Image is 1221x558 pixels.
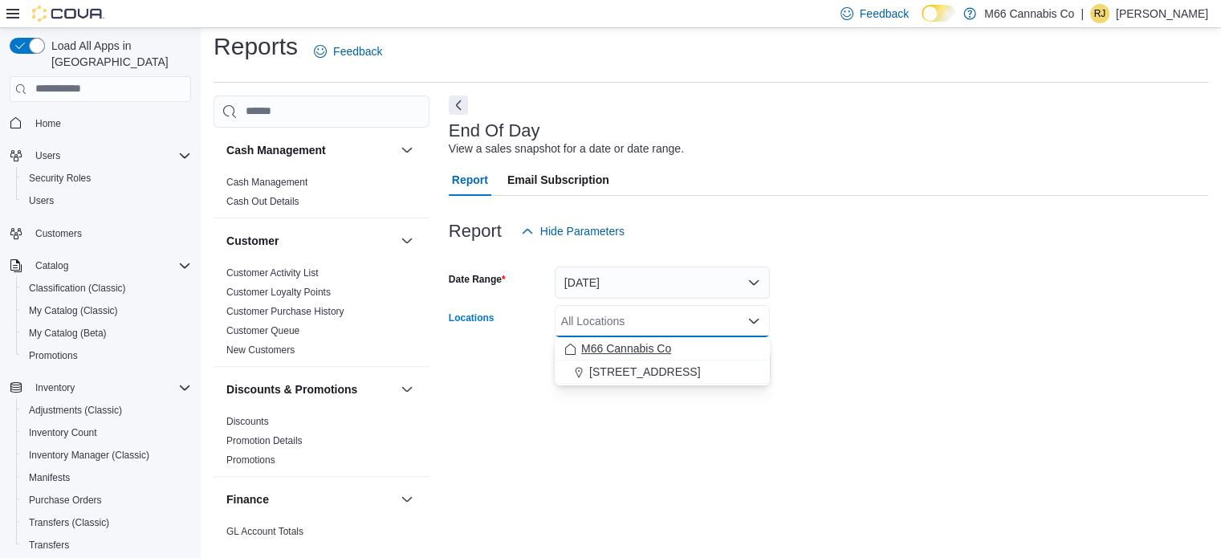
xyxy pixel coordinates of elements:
[226,491,394,507] button: Finance
[555,360,770,384] button: [STREET_ADDRESS]
[449,121,540,141] h3: End Of Day
[226,435,303,446] a: Promotion Details
[452,164,488,196] span: Report
[22,468,191,487] span: Manifests
[16,489,197,511] button: Purchase Orders
[22,401,191,420] span: Adjustments (Classic)
[226,381,394,397] button: Discounts & Promotions
[449,312,495,324] label: Locations
[226,305,344,318] span: Customer Purchase History
[1090,4,1109,23] div: Rebecca Jackson
[449,273,506,286] label: Date Range
[29,194,54,207] span: Users
[214,173,429,218] div: Cash Management
[22,169,191,188] span: Security Roles
[555,337,770,384] div: Choose from the following options
[226,434,303,447] span: Promotion Details
[16,322,197,344] button: My Catalog (Beta)
[226,267,319,279] a: Customer Activity List
[45,38,191,70] span: Load All Apps in [GEOGRAPHIC_DATA]
[3,377,197,399] button: Inventory
[226,381,357,397] h3: Discounts & Promotions
[22,423,191,442] span: Inventory Count
[226,176,307,189] span: Cash Management
[22,191,191,210] span: Users
[29,172,91,185] span: Security Roles
[226,454,275,466] a: Promotions
[589,364,700,380] span: [STREET_ADDRESS]
[22,401,128,420] a: Adjustments (Classic)
[1081,4,1084,23] p: |
[226,233,279,249] h3: Customer
[29,516,109,529] span: Transfers (Classic)
[29,449,149,462] span: Inventory Manager (Classic)
[226,324,299,337] span: Customer Queue
[226,526,303,537] a: GL Account Totals
[32,6,104,22] img: Cova
[29,304,118,317] span: My Catalog (Classic)
[29,378,191,397] span: Inventory
[29,494,102,507] span: Purchase Orders
[226,142,394,158] button: Cash Management
[29,146,191,165] span: Users
[581,340,671,356] span: M66 Cannabis Co
[29,113,191,133] span: Home
[16,277,197,299] button: Classification (Classic)
[226,415,269,428] span: Discounts
[3,145,197,167] button: Users
[226,344,295,356] a: New Customers
[29,349,78,362] span: Promotions
[226,142,326,158] h3: Cash Management
[16,422,197,444] button: Inventory Count
[226,525,303,538] span: GL Account Totals
[22,536,191,555] span: Transfers
[22,491,108,510] a: Purchase Orders
[16,534,197,556] button: Transfers
[1094,4,1106,23] span: RJ
[507,164,609,196] span: Email Subscription
[397,231,417,250] button: Customer
[22,301,124,320] a: My Catalog (Classic)
[747,315,760,328] button: Close list of options
[226,233,394,249] button: Customer
[397,490,417,509] button: Finance
[226,287,331,298] a: Customer Loyalty Points
[22,279,191,298] span: Classification (Classic)
[226,195,299,208] span: Cash Out Details
[29,223,191,243] span: Customers
[214,31,298,63] h1: Reports
[226,491,269,507] h3: Finance
[449,96,468,115] button: Next
[922,5,955,22] input: Dark Mode
[29,471,70,484] span: Manifests
[16,511,197,534] button: Transfers (Classic)
[16,344,197,367] button: Promotions
[16,444,197,466] button: Inventory Manager (Classic)
[22,491,191,510] span: Purchase Orders
[22,279,132,298] a: Classification (Classic)
[555,267,770,299] button: [DATE]
[29,426,97,439] span: Inventory Count
[35,117,61,130] span: Home
[984,4,1074,23] p: M66 Cannabis Co
[226,416,269,427] a: Discounts
[29,282,126,295] span: Classification (Classic)
[29,404,122,417] span: Adjustments (Classic)
[29,256,191,275] span: Catalog
[22,169,97,188] a: Security Roles
[333,43,382,59] span: Feedback
[29,114,67,133] a: Home
[449,141,684,157] div: View a sales snapshot for a date or date range.
[29,539,69,552] span: Transfers
[226,544,296,557] span: GL Transactions
[16,466,197,489] button: Manifests
[1116,4,1208,23] p: [PERSON_NAME]
[22,346,191,365] span: Promotions
[22,513,191,532] span: Transfers (Classic)
[22,446,191,465] span: Inventory Manager (Classic)
[214,412,429,476] div: Discounts & Promotions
